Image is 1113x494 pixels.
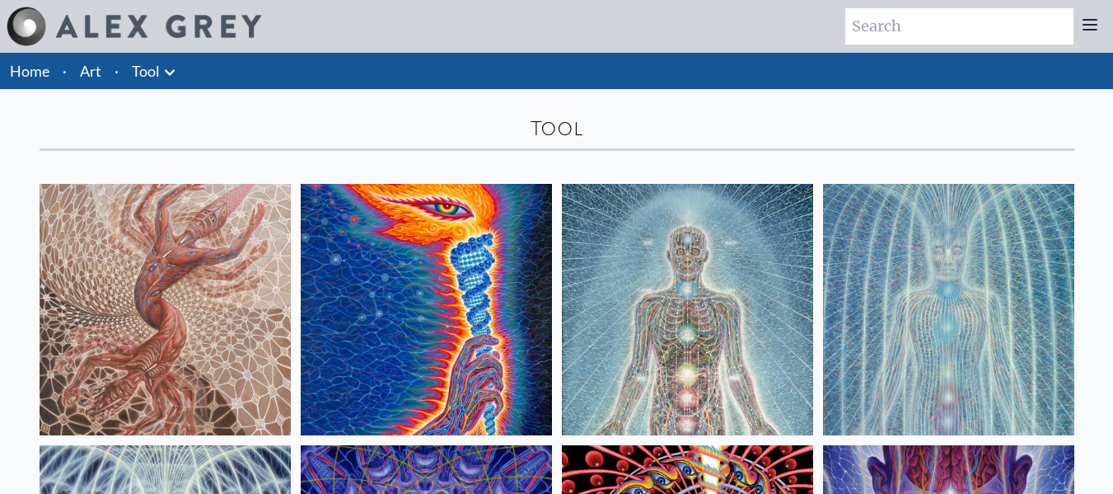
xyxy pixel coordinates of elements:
input: Search [845,8,1073,45]
li: · [108,53,125,89]
a: Home [10,62,49,80]
div: Tool [40,115,1074,142]
li: · [56,53,73,89]
a: Tool [132,59,160,82]
a: Art [80,59,101,82]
